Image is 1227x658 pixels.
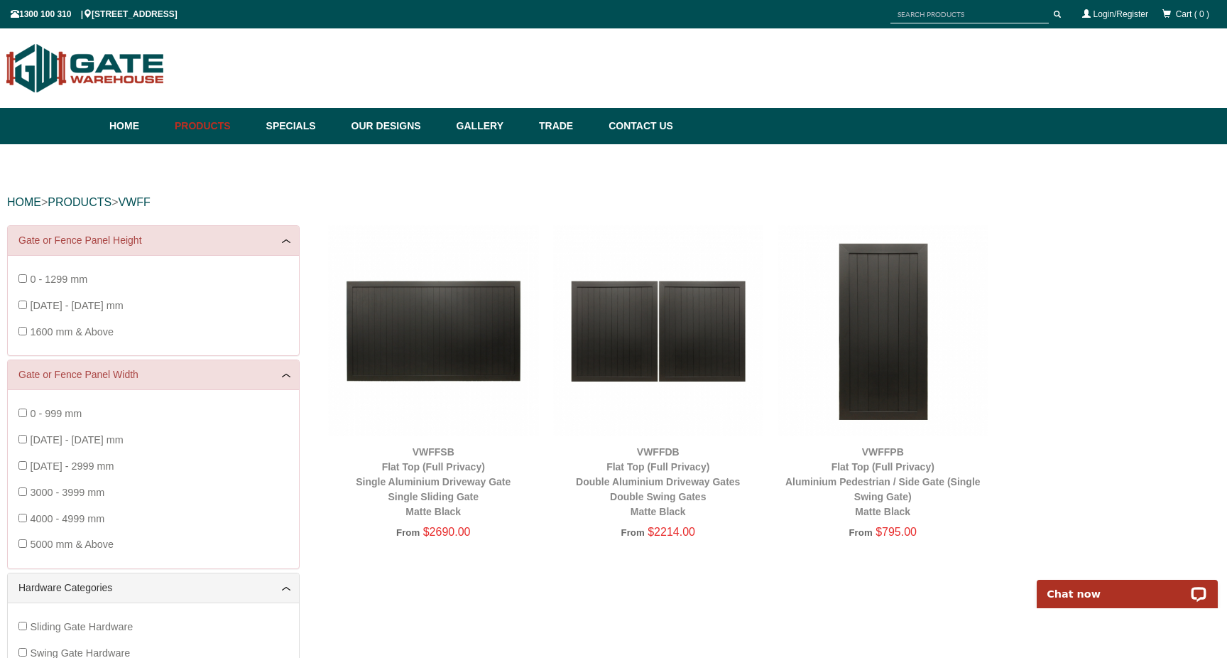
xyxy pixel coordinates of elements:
[118,196,150,208] a: vwff
[1176,9,1209,19] span: Cart ( 0 )
[259,108,344,144] a: Specials
[344,108,449,144] a: Our Designs
[7,196,41,208] a: HOME
[328,225,539,436] img: VWFFSB - Flat Top (Full Privacy) - Single Aluminium Driveway Gate - Single Sliding Gate - Matte B...
[356,446,511,517] a: VWFFSBFlat Top (Full Privacy)Single Aluminium Driveway GateSingle Sliding GateMatte Black
[18,581,288,595] a: Hardware Categories
[168,108,259,144] a: Products
[876,526,917,538] span: $795.00
[30,434,123,446] span: [DATE] - [DATE] mm
[449,108,532,144] a: Gallery
[396,527,420,538] span: From
[553,225,764,436] img: VWFFDB - Flat Top (Full Privacy) - Double Aluminium Driveway Gates - Double Swing Gates - Matte B...
[1094,9,1148,19] a: Login/Register
[30,539,114,550] span: 5000 mm & Above
[18,233,288,248] a: Gate or Fence Panel Height
[648,526,695,538] span: $2214.00
[1027,563,1227,608] iframe: LiveChat chat widget
[11,9,178,19] span: 1300 100 310 | [STREET_ADDRESS]
[621,527,645,538] span: From
[890,6,1049,23] input: SEARCH PRODUCTS
[532,108,601,144] a: Trade
[30,300,123,311] span: [DATE] - [DATE] mm
[7,180,1220,225] div: > >
[30,621,133,632] span: Sliding Gate Hardware
[48,196,111,208] a: PRODUCTS
[30,513,104,524] span: 4000 - 4999 mm
[109,108,168,144] a: Home
[30,408,82,419] span: 0 - 999 mm
[30,487,104,498] span: 3000 - 3999 mm
[30,460,114,472] span: [DATE] - 2999 mm
[423,526,471,538] span: $2690.00
[18,367,288,382] a: Gate or Fence Panel Width
[601,108,673,144] a: Contact Us
[778,225,988,436] img: VWFFPB - Flat Top (Full Privacy) - Aluminium Pedestrian / Side Gate (Single Swing Gate) - Matte B...
[785,446,981,517] a: VWFFPBFlat Top (Full Privacy)Aluminium Pedestrian / Side Gate (Single Swing Gate)Matte Black
[576,446,740,517] a: VWFFDBFlat Top (Full Privacy)Double Aluminium Driveway GatesDouble Swing GatesMatte Black
[849,527,873,538] span: From
[30,326,114,338] span: 1600 mm & Above
[30,274,87,285] span: 0 - 1299 mm
[3,36,168,101] img: Gate Warehouse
